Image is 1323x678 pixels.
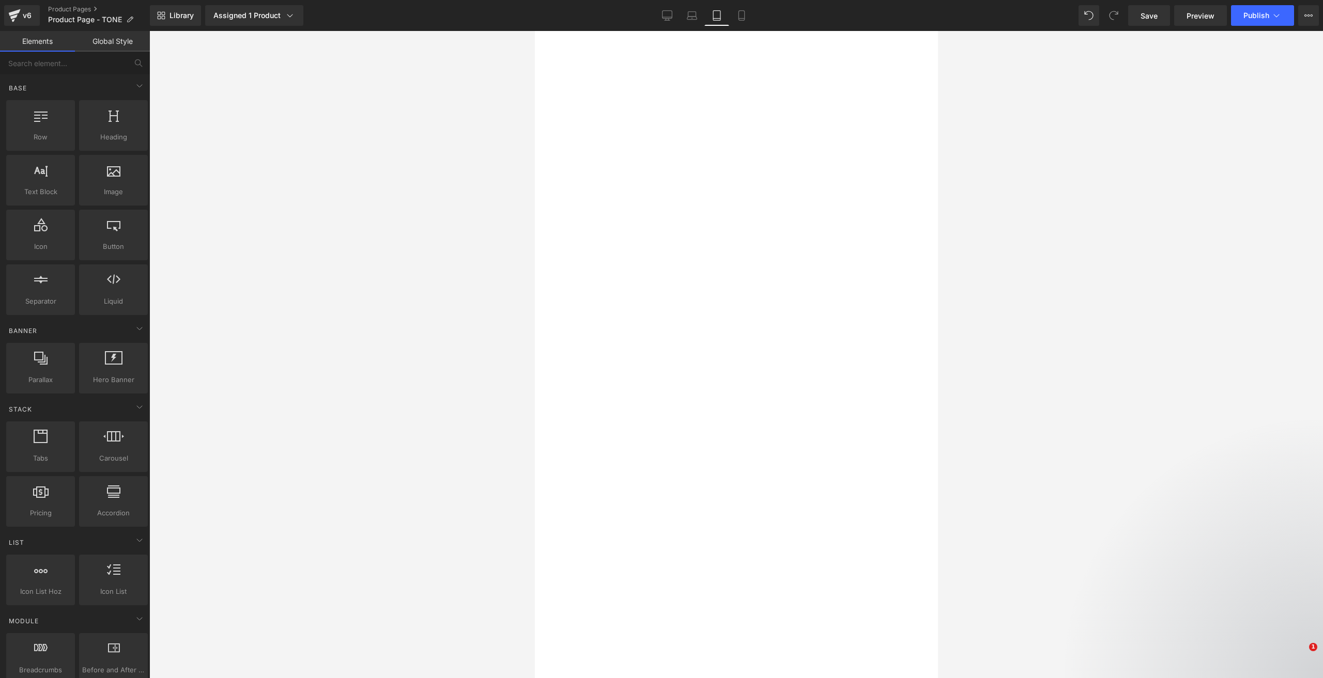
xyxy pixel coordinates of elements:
[150,5,201,26] a: New Library
[655,5,680,26] a: Desktop
[9,508,72,518] span: Pricing
[213,10,295,21] div: Assigned 1 Product
[9,296,72,307] span: Separator
[1309,643,1317,651] span: 1
[1298,5,1319,26] button: More
[82,296,145,307] span: Liquid
[82,508,145,518] span: Accordion
[82,241,145,252] span: Button
[9,241,72,252] span: Icon
[75,31,150,52] a: Global Style
[1231,5,1294,26] button: Publish
[680,5,704,26] a: Laptop
[1174,5,1227,26] a: Preview
[8,404,33,414] span: Stack
[8,538,25,547] span: List
[9,453,72,464] span: Tabs
[48,15,122,24] span: Product Page - TONE
[21,9,34,22] div: v6
[8,326,38,336] span: Banner
[82,665,145,675] span: Before and After Images
[170,11,194,20] span: Library
[9,665,72,675] span: Breadcrumbs
[1243,11,1269,20] span: Publish
[82,374,145,385] span: Hero Banner
[82,586,145,597] span: Icon List
[8,83,28,93] span: Base
[8,616,40,626] span: Module
[9,586,72,597] span: Icon List Hoz
[82,186,145,197] span: Image
[4,5,40,26] a: v6
[1141,10,1158,21] span: Save
[1187,10,1214,21] span: Preview
[9,374,72,385] span: Parallax
[82,453,145,464] span: Carousel
[48,5,150,13] a: Product Pages
[9,186,72,197] span: Text Block
[1079,5,1099,26] button: Undo
[729,5,754,26] a: Mobile
[9,132,72,143] span: Row
[704,5,729,26] a: Tablet
[1103,5,1124,26] button: Redo
[82,132,145,143] span: Heading
[1288,643,1313,668] iframe: Intercom live chat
